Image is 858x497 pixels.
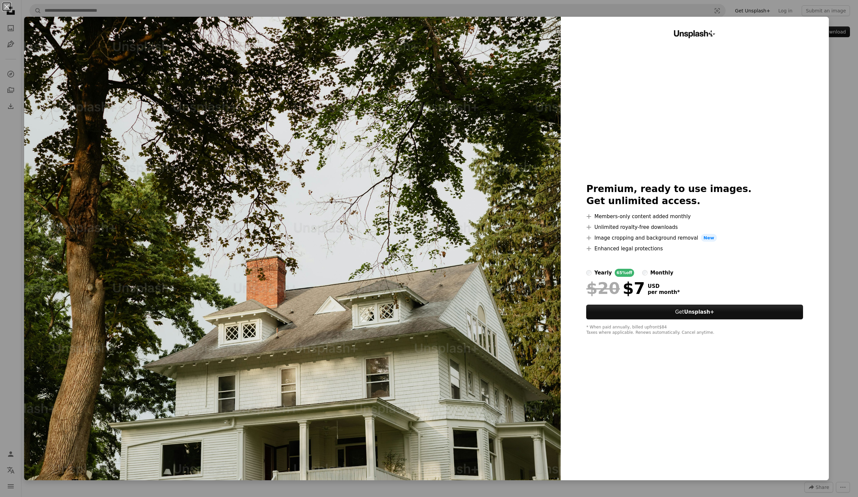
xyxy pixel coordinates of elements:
[615,269,634,277] div: 65% off
[586,234,803,242] li: Image cropping and background removal
[594,269,612,277] div: yearly
[586,305,803,319] button: GetUnsplash+
[586,270,592,275] input: yearly65%off
[648,283,680,289] span: USD
[586,223,803,231] li: Unlimited royalty-free downloads
[586,245,803,253] li: Enhanced legal protections
[650,269,673,277] div: monthly
[586,183,803,207] h2: Premium, ready to use images. Get unlimited access.
[586,212,803,221] li: Members-only content added monthly
[586,279,645,297] div: $7
[586,325,803,335] div: * When paid annually, billed upfront $84 Taxes where applicable. Renews automatically. Cancel any...
[642,270,648,275] input: monthly
[684,309,714,315] strong: Unsplash+
[701,234,717,242] span: New
[586,279,620,297] span: $20
[648,289,680,295] span: per month *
